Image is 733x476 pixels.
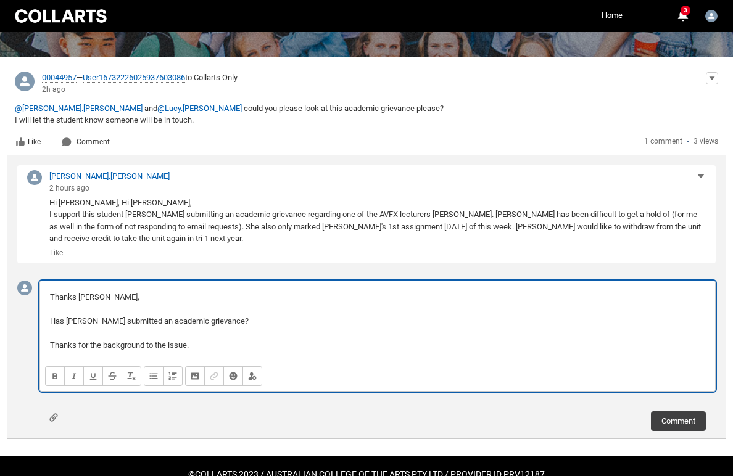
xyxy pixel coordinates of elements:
button: Comment [61,136,110,147]
article: User16732226025937603086, 2h ago [7,64,726,155]
span: Like [50,249,63,256]
button: User Profile Melissa.Laird [702,5,721,25]
button: Remove Formatting [122,366,141,386]
ul: Align text [144,366,183,386]
span: Hi [PERSON_NAME], Hi [PERSON_NAME], [49,198,192,207]
img: Melissa.Laird [705,10,718,22]
a: [PERSON_NAME].[PERSON_NAME] [49,171,170,181]
li: 1 comment [644,136,694,147]
span: ​ and [143,104,157,113]
button: Strikethrough [102,366,122,386]
lightning-relative-date-time: 2 hours ago [49,184,89,192]
button: Image [185,366,205,386]
span: to Collarts Only [185,73,238,82]
span: Like [15,137,41,147]
span: Thanks for the background to the issue. [50,340,189,350]
a: User16732226025937603086 [83,73,185,83]
span: 3 [681,6,690,15]
ul: Insert content [185,366,262,386]
p: Thanks [PERSON_NAME], [50,291,705,303]
a: Home [598,6,626,25]
button: Link [204,366,224,386]
a: 2h ago [42,85,65,94]
button: 3 [675,9,690,23]
a: @Lucy.[PERSON_NAME] [157,104,242,113]
div: Actions for this Feed Item [706,72,718,84]
li: 3 views [694,136,718,147]
button: Attach file [49,413,58,422]
ul: Format text [45,366,141,386]
a: @[PERSON_NAME].[PERSON_NAME] [15,104,143,113]
span: — [77,73,83,82]
img: Lucy.Hayes [27,170,42,185]
button: Italic [64,366,84,386]
a: 00044957 [42,73,77,83]
button: Bulleted List [144,366,164,386]
span: ​ could you please look at this academic grievance please? [242,104,444,113]
button: Numbered List [163,366,183,386]
button: Bold [45,366,65,386]
span: I support this student [PERSON_NAME] submitting an academic grievance regarding one of the AVFX l... [49,210,701,243]
button: @Mention people and groups [242,366,262,386]
button: Like [15,136,41,147]
feeds_timestamping-comment-creation: 13 Aug 2025, 11:47 AM [49,183,89,192]
button: Comment [651,411,706,431]
img: User16732226025937603086 [15,72,35,91]
span: Has [PERSON_NAME] submitted an academic grievance? [50,316,249,326]
button: Like [49,248,64,257]
span: I will let the student know someone will be in touch. [15,115,194,125]
button: Insert Emoji [223,366,243,386]
button: Underline [83,366,103,386]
